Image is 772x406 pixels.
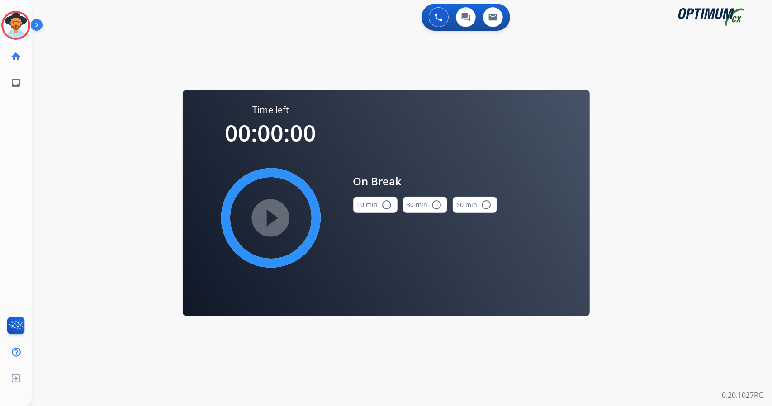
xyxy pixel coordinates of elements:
[353,197,398,213] button: 10 min
[403,197,447,213] button: 30 min
[225,118,317,148] span: 00:00:00
[3,13,28,38] img: avatar
[431,199,442,210] mat-icon: radio_button_unchecked
[353,173,497,189] span: On Break
[481,199,492,210] mat-icon: radio_button_unchecked
[722,390,763,401] p: 0.20.1027RC
[453,197,497,213] button: 60 min
[252,104,289,116] span: Time left
[382,199,393,210] mat-icon: radio_button_unchecked
[10,51,21,62] mat-icon: home
[10,77,21,88] mat-icon: inbox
